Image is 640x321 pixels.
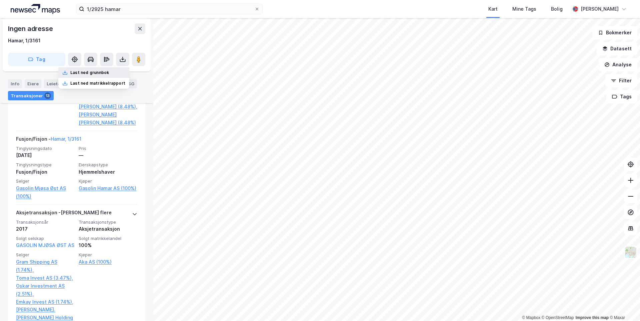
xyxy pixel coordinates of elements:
[79,168,137,176] div: Hjemmelshaver
[84,4,254,14] input: Søk på adresse, matrikkel, gårdeiere, leietakere eller personer
[79,103,137,111] a: [PERSON_NAME] (8.48%),
[16,236,75,241] span: Solgt selskap
[79,111,137,127] a: [PERSON_NAME] [PERSON_NAME] (8.48%)
[8,91,54,100] div: Transaksjoner
[551,5,563,13] div: Bolig
[16,151,75,159] div: [DATE]
[79,184,137,192] a: Gasolin Hamar AS (100%)
[522,315,540,320] a: Mapbox
[16,184,75,200] a: Gasolin Mjøsa Øst AS (100%)
[79,236,137,241] span: Solgt matrikkelandel
[488,5,498,13] div: Kart
[44,92,51,99] div: 13
[607,289,640,321] div: Kontrollprogram for chat
[624,246,637,259] img: Z
[8,53,65,66] button: Tag
[8,37,41,45] div: Hamar, 1/3161
[16,274,75,282] a: Toma Invest AS (3.47%),
[11,4,60,14] img: logo.a4113a55bc3d86da70a041830d287a7e.svg
[70,81,125,86] div: Last ned matrikkelrapport
[16,168,75,176] div: Fusjon/Fisjon
[79,258,137,266] a: Aka AS (100%)
[79,178,137,184] span: Kjøper
[16,209,112,219] div: Aksjetransaksjon - [PERSON_NAME] flere
[8,23,54,34] div: Ingen adresse
[16,135,81,146] div: Fusjon/Fisjon -
[16,225,75,233] div: 2017
[79,252,137,258] span: Kjøper
[79,225,137,233] div: Aksjetransaksjon
[581,5,619,13] div: [PERSON_NAME]
[25,79,41,88] div: Eiere
[597,42,637,55] button: Datasett
[16,252,75,258] span: Selger
[16,146,75,151] span: Tinglysningsdato
[51,136,81,142] a: Hamar, 1/3161
[592,26,637,39] button: Bokmerker
[512,5,536,13] div: Mine Tags
[16,242,74,248] a: GASOLIN MJØSA ØST AS
[70,70,109,75] div: Last ned grunnbok
[8,79,22,88] div: Info
[79,219,137,225] span: Transaksjonstype
[16,282,75,298] a: Oskar Investment AS (2.51%),
[16,258,75,274] a: Gram Shipping AS (1.74%),
[44,79,73,88] div: Leietakere
[607,289,640,321] iframe: Chat Widget
[16,162,75,168] span: Tinglysningstype
[79,162,137,168] span: Eierskapstype
[606,90,637,103] button: Tags
[79,151,137,159] div: —
[79,241,137,249] div: 100%
[599,58,637,71] button: Analyse
[16,178,75,184] span: Selger
[542,315,574,320] a: OpenStreetMap
[605,74,637,87] button: Filter
[576,315,609,320] a: Improve this map
[16,219,75,225] span: Transaksjonsår
[79,146,137,151] span: Pris
[16,298,75,306] a: Emkay Invest AS (1.74%),
[123,79,137,88] div: ESG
